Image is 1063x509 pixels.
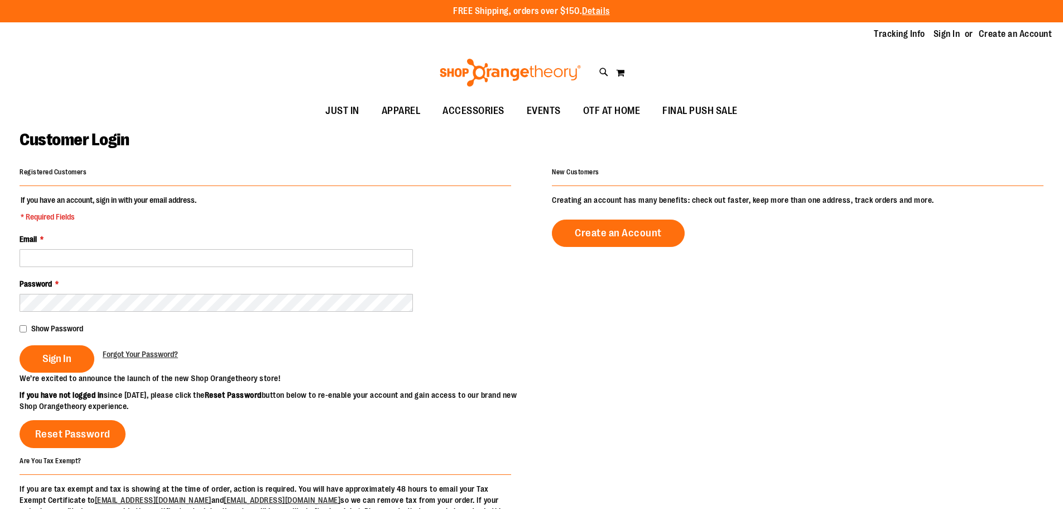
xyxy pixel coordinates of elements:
[431,98,516,124] a: ACCESSORIES
[20,389,532,412] p: since [DATE], please click the button below to re-enable your account and gain access to our bran...
[552,168,599,176] strong: New Customers
[552,194,1043,206] p: Creating an account has many benefits: check out faster, keep more than one address, track orders...
[874,28,925,40] a: Tracking Info
[31,324,83,333] span: Show Password
[314,98,371,124] a: JUST IN
[442,98,504,123] span: ACCESSORIES
[527,98,561,123] span: EVENTS
[20,345,94,373] button: Sign In
[20,194,198,222] legend: If you have an account, sign in with your email address.
[20,235,37,244] span: Email
[934,28,960,40] a: Sign In
[662,98,738,123] span: FINAL PUSH SALE
[20,373,532,384] p: We’re excited to announce the launch of the new Shop Orangetheory store!
[20,279,52,288] span: Password
[453,5,610,18] p: FREE Shipping, orders over $150.
[572,98,652,124] a: OTF AT HOME
[224,496,340,505] a: [EMAIL_ADDRESS][DOMAIN_NAME]
[35,428,110,440] span: Reset Password
[651,98,749,124] a: FINAL PUSH SALE
[438,59,583,87] img: Shop Orangetheory
[516,98,572,124] a: EVENTS
[20,168,86,176] strong: Registered Customers
[582,6,610,16] a: Details
[95,496,211,505] a: [EMAIL_ADDRESS][DOMAIN_NAME]
[575,227,662,239] span: Create an Account
[103,350,178,359] span: Forgot Your Password?
[382,98,421,123] span: APPAREL
[552,220,685,247] a: Create an Account
[20,456,81,464] strong: Are You Tax Exempt?
[371,98,432,124] a: APPAREL
[21,211,196,222] span: * Required Fields
[20,420,126,448] a: Reset Password
[325,98,359,123] span: JUST IN
[979,28,1052,40] a: Create an Account
[20,391,104,399] strong: If you have not logged in
[583,98,641,123] span: OTF AT HOME
[103,349,178,360] a: Forgot Your Password?
[205,391,262,399] strong: Reset Password
[42,353,71,365] span: Sign In
[20,130,129,149] span: Customer Login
